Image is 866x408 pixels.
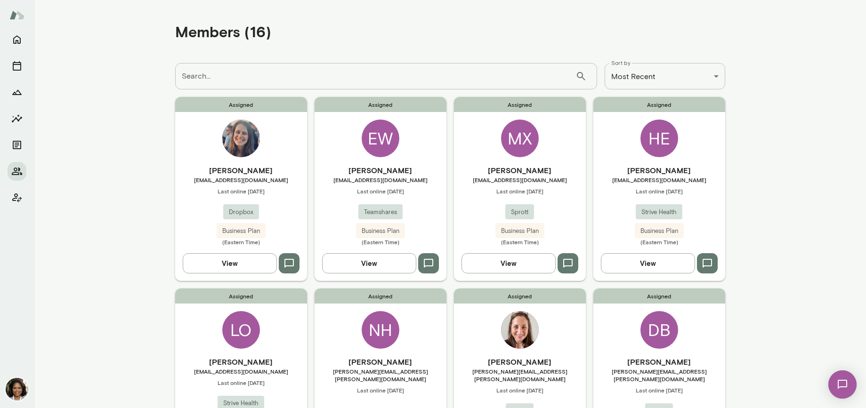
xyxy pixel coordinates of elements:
[362,120,399,157] div: EW
[315,356,446,368] h6: [PERSON_NAME]
[315,97,446,112] span: Assigned
[501,311,539,349] img: Rachel Kaplowitz
[8,162,26,181] button: Members
[175,356,307,368] h6: [PERSON_NAME]
[175,23,271,40] h4: Members (16)
[356,226,405,236] span: Business Plan
[315,187,446,195] span: Last online [DATE]
[222,311,260,349] div: LO
[315,238,446,246] span: (Eastern Time)
[315,176,446,184] span: [EMAIL_ADDRESS][DOMAIN_NAME]
[454,176,586,184] span: [EMAIL_ADDRESS][DOMAIN_NAME]
[593,176,725,184] span: [EMAIL_ADDRESS][DOMAIN_NAME]
[611,59,631,67] label: Sort by
[175,97,307,112] span: Assigned
[315,288,446,304] span: Assigned
[8,83,26,102] button: Growth Plan
[183,253,277,273] button: View
[454,368,586,383] span: [PERSON_NAME][EMAIL_ADDRESS][PERSON_NAME][DOMAIN_NAME]
[315,368,446,383] span: [PERSON_NAME][EMAIL_ADDRESS][PERSON_NAME][DOMAIN_NAME]
[635,226,684,236] span: Business Plan
[593,165,725,176] h6: [PERSON_NAME]
[593,288,725,304] span: Assigned
[222,120,260,157] img: Mila Richman
[601,253,695,273] button: View
[454,288,586,304] span: Assigned
[322,253,416,273] button: View
[8,30,26,49] button: Home
[505,208,534,217] span: Sprott
[175,368,307,375] span: [EMAIL_ADDRESS][DOMAIN_NAME]
[454,187,586,195] span: Last online [DATE]
[454,97,586,112] span: Assigned
[8,188,26,207] button: Client app
[593,386,725,394] span: Last online [DATE]
[358,208,403,217] span: Teamshares
[454,356,586,368] h6: [PERSON_NAME]
[175,176,307,184] span: [EMAIL_ADDRESS][DOMAIN_NAME]
[315,386,446,394] span: Last online [DATE]
[175,238,307,246] span: (Eastern Time)
[454,165,586,176] h6: [PERSON_NAME]
[175,288,307,304] span: Assigned
[175,187,307,195] span: Last online [DATE]
[8,56,26,75] button: Sessions
[217,226,266,236] span: Business Plan
[9,6,24,24] img: Mento
[461,253,556,273] button: View
[593,368,725,383] span: [PERSON_NAME][EMAIL_ADDRESS][PERSON_NAME][DOMAIN_NAME]
[175,379,307,386] span: Last online [DATE]
[593,238,725,246] span: (Eastern Time)
[8,109,26,128] button: Insights
[593,356,725,368] h6: [PERSON_NAME]
[454,238,586,246] span: (Eastern Time)
[640,120,678,157] div: HE
[593,97,725,112] span: Assigned
[218,399,264,408] span: Strive Health
[175,165,307,176] h6: [PERSON_NAME]
[223,208,259,217] span: Dropbox
[501,120,539,157] div: MX
[640,311,678,349] div: DB
[495,226,544,236] span: Business Plan
[6,378,28,400] img: Cheryl Mills
[593,187,725,195] span: Last online [DATE]
[454,386,586,394] span: Last online [DATE]
[315,165,446,176] h6: [PERSON_NAME]
[605,63,725,89] div: Most Recent
[8,136,26,154] button: Documents
[636,208,682,217] span: Strive Health
[362,311,399,349] div: NH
